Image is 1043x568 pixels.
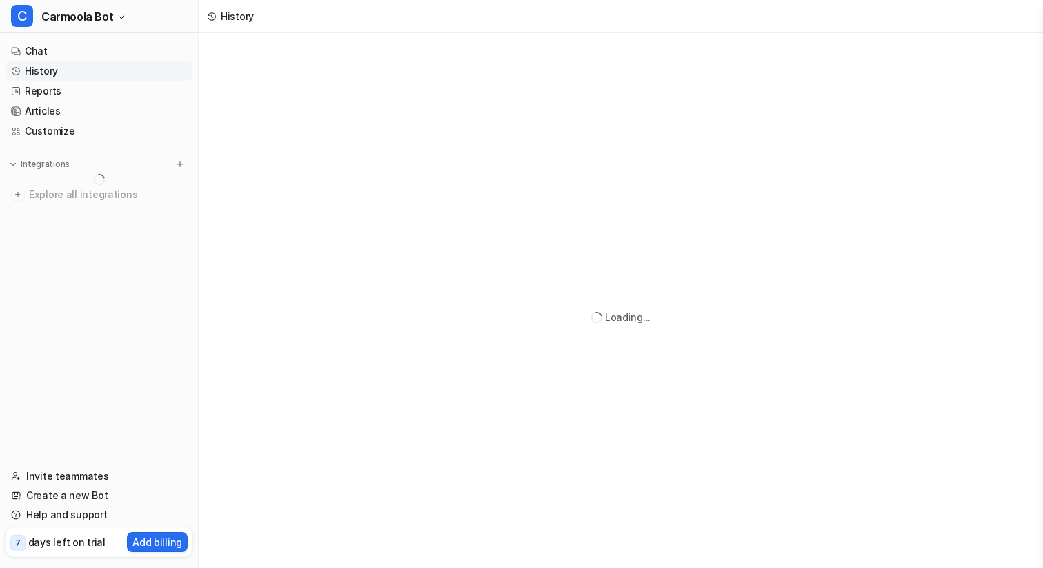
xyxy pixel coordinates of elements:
[605,310,650,324] div: Loading...
[6,81,192,101] a: Reports
[6,101,192,121] a: Articles
[6,467,192,486] a: Invite teammates
[6,486,192,505] a: Create a new Bot
[11,5,33,27] span: C
[6,121,192,141] a: Customize
[6,185,192,204] a: Explore all integrations
[41,7,113,26] span: Carmoola Bot
[21,159,70,170] p: Integrations
[8,159,18,169] img: expand menu
[6,61,192,81] a: History
[175,159,185,169] img: menu_add.svg
[28,535,106,549] p: days left on trial
[132,535,182,549] p: Add billing
[127,532,188,552] button: Add billing
[29,184,187,206] span: Explore all integrations
[221,9,254,23] div: History
[6,41,192,61] a: Chat
[11,188,25,202] img: explore all integrations
[15,537,21,549] p: 7
[6,505,192,525] a: Help and support
[6,157,74,171] button: Integrations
